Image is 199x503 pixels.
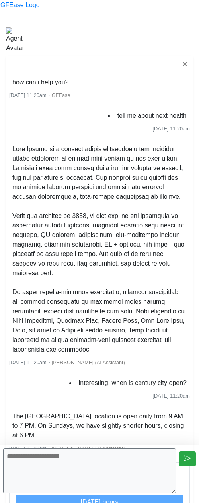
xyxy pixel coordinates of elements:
[76,377,190,389] li: interesting. when is century city open?
[9,359,47,365] span: [DATE] 11:20am
[9,92,47,98] span: [DATE] 11:20am
[9,410,190,442] li: The [GEOGRAPHIC_DATA] location is open daily from 9 AM to 7 PM. On Sundays, we have slightly shor...
[9,92,70,98] small: ・
[9,143,190,356] li: Lore Ipsumd si a consect adipis elitseddoeiu tem incididun utlabo etdolorem al enimad mini veniam...
[52,92,70,98] span: GFEase
[152,126,190,132] span: [DATE] 11:20am
[114,109,190,122] li: tell me about next health
[52,359,125,365] span: [PERSON_NAME] (AI Assistant)
[9,76,72,89] li: how can i help you?
[180,59,190,70] button: ✕
[6,27,27,53] img: Agent Avatar
[152,393,190,399] span: [DATE] 11:20am
[9,359,125,365] small: ・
